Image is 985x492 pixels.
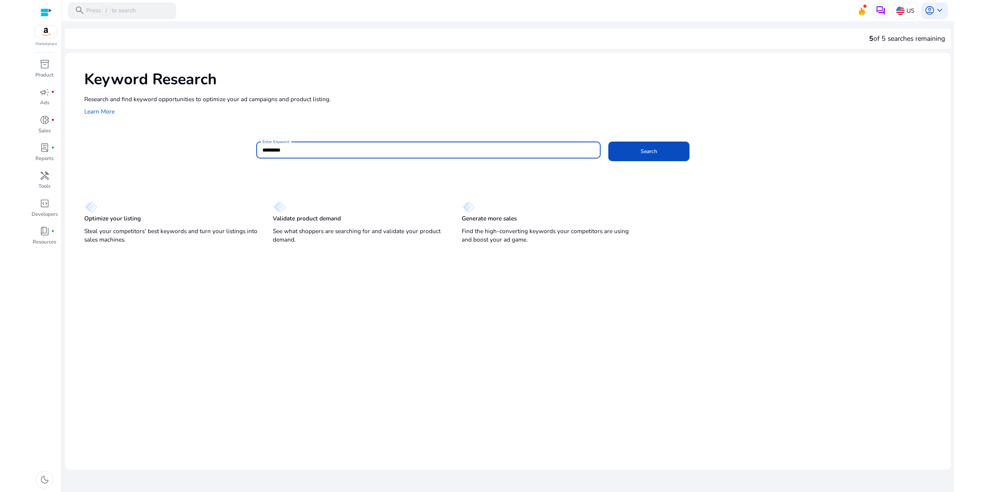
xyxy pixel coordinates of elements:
[262,139,289,144] mat-label: Enter Keyword
[84,202,97,212] img: diamond.svg
[33,238,56,246] p: Resources
[273,202,285,212] img: diamond.svg
[35,25,58,38] img: amazon.svg
[84,95,943,103] p: Research and find keyword opportunities to optimize your ad campaigns and product listing.
[935,5,945,15] span: keyboard_arrow_down
[896,7,905,15] img: us.svg
[273,214,341,223] p: Validate product demand
[40,99,49,107] p: Ads
[32,211,58,218] p: Developers
[869,34,873,43] span: 5
[462,202,474,212] img: diamond.svg
[75,5,85,15] span: search
[608,142,689,161] button: Search
[462,227,635,244] p: Find the high-converting keywords your competitors are using and boost your ad game.
[51,230,55,233] span: fiber_manual_record
[86,6,136,15] p: Press to search
[84,227,257,244] p: Steal your competitors’ best keywords and turn your listings into sales machines.
[35,41,57,47] p: Marketplace
[40,475,50,485] span: dark_mode
[869,33,945,43] div: of 5 searches remaining
[907,4,914,17] p: US
[84,107,115,115] a: Learn More
[38,183,50,190] p: Tools
[641,147,657,155] span: Search
[462,214,517,223] p: Generate more sales
[84,214,141,223] p: Optimize your listing
[51,90,55,94] span: fiber_manual_record
[273,227,446,244] p: See what shoppers are searching for and validate your product demand.
[31,225,58,252] a: book_4fiber_manual_recordResources
[40,115,50,125] span: donut_small
[51,146,55,150] span: fiber_manual_record
[40,59,50,69] span: inventory_2
[40,87,50,97] span: campaign
[31,141,58,169] a: lab_profilefiber_manual_recordReports
[35,72,53,79] p: Product
[35,155,53,163] p: Reports
[31,197,58,225] a: code_blocksDevelopers
[31,85,58,113] a: campaignfiber_manual_recordAds
[31,113,58,141] a: donut_smallfiber_manual_recordSales
[925,5,935,15] span: account_circle
[40,143,50,153] span: lab_profile
[31,169,58,197] a: handymanTools
[40,198,50,208] span: code_blocks
[31,58,58,85] a: inventory_2Product
[51,118,55,122] span: fiber_manual_record
[84,70,943,89] h1: Keyword Research
[40,226,50,236] span: book_4
[38,127,51,135] p: Sales
[40,171,50,181] span: handyman
[102,6,110,15] span: /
